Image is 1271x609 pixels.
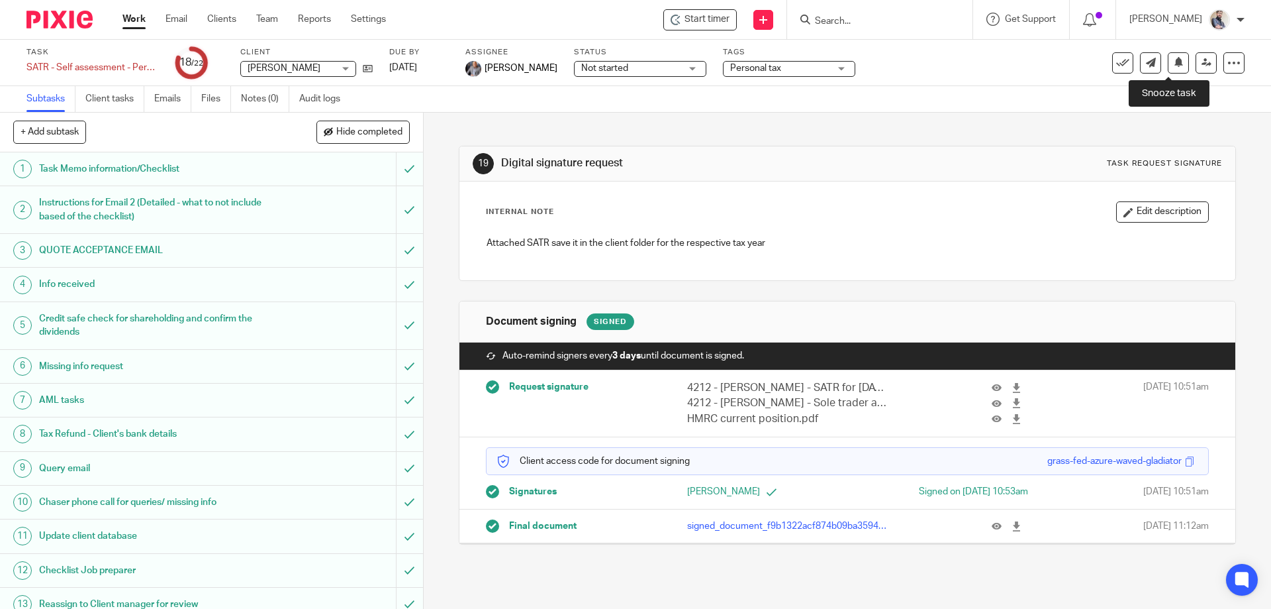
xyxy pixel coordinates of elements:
div: 5 [13,316,32,335]
p: HMRC current position.pdf [687,412,887,427]
a: Clients [207,13,236,26]
p: Client access code for document signing [496,455,690,468]
a: Audit logs [299,86,350,112]
input: Search [814,16,933,28]
label: Status [574,47,706,58]
span: Auto-remind signers every until document is signed. [502,349,744,362]
h1: Tax Refund - Client's bank details [39,424,268,444]
label: Task [26,47,159,58]
label: Assignee [465,47,557,58]
div: 4 [13,276,32,294]
span: [PERSON_NAME] [485,62,557,75]
span: Get Support [1005,15,1056,24]
div: 12 [13,561,32,580]
img: -%20%20-%20studio@ingrained.co.uk%20for%20%20-20220223%20at%20101413%20-%201W1A2026.jpg [465,61,481,77]
div: 8 [13,425,32,443]
small: /22 [191,60,203,67]
div: 9 [13,459,32,478]
a: Files [201,86,231,112]
div: Task request signature [1107,158,1222,169]
h1: Update client database [39,526,268,546]
span: [PERSON_NAME] [248,64,320,73]
div: 18 [179,55,203,70]
a: Team [256,13,278,26]
span: [DATE] 11:12am [1143,520,1209,533]
span: Not started [581,64,628,73]
div: Jack Ward - SATR - Self assessment - Personal tax return 24/25 [663,9,737,30]
div: 3 [13,241,32,260]
h1: Chaser phone call for queries/ missing info [39,492,268,512]
span: [DATE] 10:51am [1143,485,1209,498]
a: Reports [298,13,331,26]
a: Emails [154,86,191,112]
label: Tags [723,47,855,58]
div: 7 [13,391,32,410]
div: 19 [473,153,494,174]
a: Email [165,13,187,26]
div: 1 [13,160,32,178]
div: 11 [13,527,32,545]
p: Attached SATR save it in the client folder for the respective tax year [487,237,1207,250]
span: [DATE] [389,63,417,72]
p: 4212 - [PERSON_NAME] - SATR for [DATE].pdf [687,380,887,396]
span: Request signature [509,380,588,394]
span: [DATE] 10:51am [1143,380,1209,427]
p: [PERSON_NAME] [1129,13,1202,26]
strong: 3 days [612,351,641,360]
a: Settings [351,13,386,26]
div: Signed on [DATE] 10:53am [868,485,1028,498]
a: Client tasks [85,86,144,112]
h1: Query email [39,459,268,478]
h1: Digital signature request [501,156,876,170]
h1: AML tasks [39,390,268,410]
span: Personal tax [730,64,781,73]
button: Edit description [1116,201,1209,223]
div: Signed [587,313,634,330]
div: grass-fed-azure-waved-gladiator [1047,455,1182,468]
span: Start timer [684,13,730,27]
div: 2 [13,201,32,219]
img: Pixie%2002.jpg [1209,9,1230,30]
h1: Task Memo information/Checklist [39,159,268,179]
p: 4212 - [PERSON_NAME] - Sole trader accounts for [DATE].pdf [687,396,887,411]
h1: Checklist Job preparer [39,561,268,581]
button: + Add subtask [13,121,86,143]
p: signed_document_f9b1322acf874b09ba3594986deed351.pdf [687,520,887,533]
div: 6 [13,357,32,376]
label: Due by [389,47,449,58]
img: Pixie [26,11,93,28]
div: 10 [13,493,32,512]
button: Hide completed [316,121,410,143]
h1: Credit safe check for shareholding and confirm the dividends [39,309,268,343]
a: Work [122,13,146,26]
span: Final document [509,520,577,533]
p: [PERSON_NAME] [687,485,847,498]
div: SATR - Self assessment - Personal tax return 24/25 [26,61,159,74]
h1: QUOTE ACCEPTANCE EMAIL [39,241,268,260]
a: Subtasks [26,86,75,112]
p: Internal Note [486,207,554,217]
a: Notes (0) [241,86,289,112]
h1: Info received [39,274,268,294]
span: Hide completed [336,127,402,138]
h1: Missing info request [39,357,268,376]
h1: Document signing [486,315,577,329]
label: Client [240,47,373,58]
h1: Instructions for Email 2 (Detailed - what to not include based of the checklist) [39,193,268,227]
span: Signatures [509,485,557,498]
